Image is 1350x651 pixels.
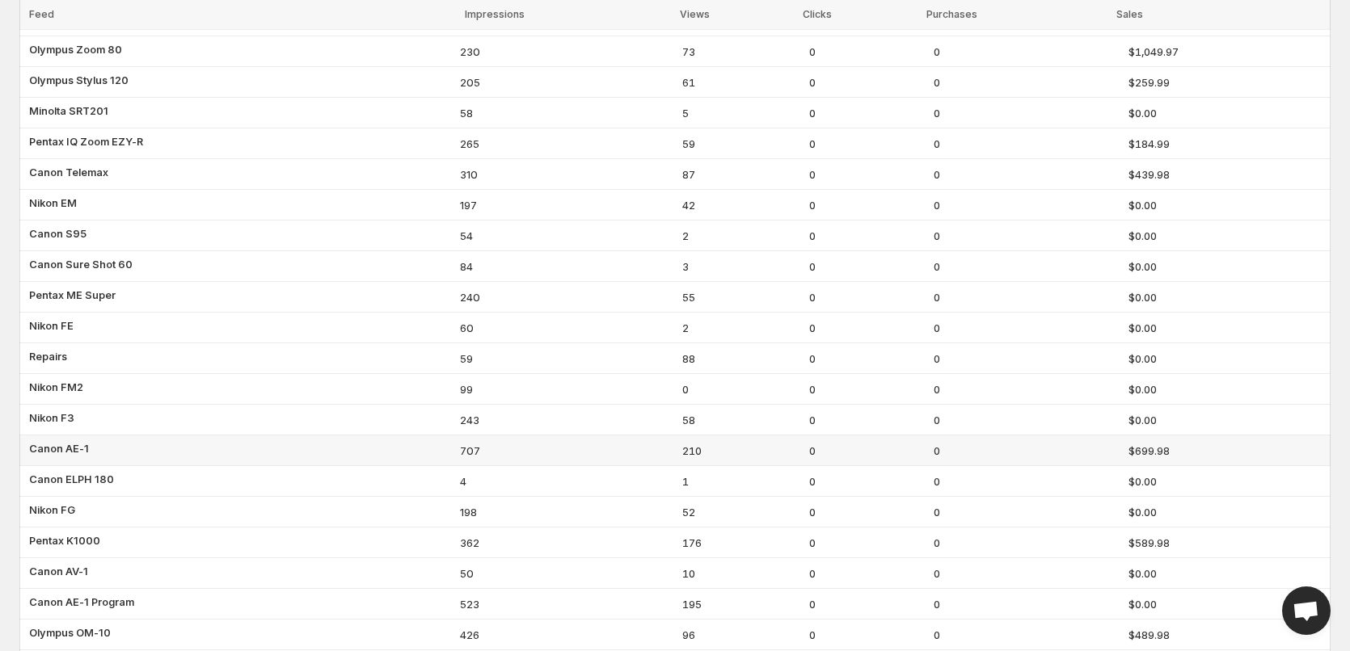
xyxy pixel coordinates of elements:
span: $589.98 [1129,535,1321,551]
span: 0 [934,565,1118,582]
span: 0 [934,596,1118,612]
span: $439.98 [1129,166,1321,183]
span: 87 [682,166,799,183]
span: 176 [682,535,799,551]
span: 0 [809,504,924,520]
span: Canon AE-1 Program [29,594,134,610]
span: Canon AE-1 [29,440,89,456]
span: Purchases [926,8,977,20]
span: 0 [809,535,924,551]
span: 0 [934,535,1118,551]
span: $0.00 [1129,289,1321,305]
span: $0.00 [1129,351,1321,367]
span: 0 [809,136,924,152]
span: Repairs [29,348,67,364]
span: 0 [934,473,1118,489]
td: 362 [455,527,678,558]
td: 230 [455,36,678,67]
span: 59 [682,136,799,152]
span: $0.00 [1129,473,1321,489]
td: 707 [455,435,678,466]
span: 0 [934,351,1118,367]
span: 2 [682,320,799,336]
span: 0 [809,443,924,459]
td: 205 [455,67,678,98]
td: 426 [455,619,678,650]
span: 0 [934,105,1118,121]
td: 58 [455,98,678,128]
a: Open chat [1282,586,1331,635]
span: $0.00 [1129,596,1321,612]
span: $0.00 [1129,320,1321,336]
span: 0 [809,44,924,60]
span: $0.00 [1129,381,1321,397]
span: 0 [934,197,1118,213]
span: Nikon F3 [29,409,74,426]
span: 0 [934,381,1118,397]
span: Canon ELPH 180 [29,471,114,487]
span: $0.00 [1129,197,1321,213]
span: $0.00 [1129,565,1321,582]
span: 0 [809,289,924,305]
span: Canon S95 [29,225,86,241]
td: 60 [455,313,678,343]
span: $0.00 [1129,504,1321,520]
span: 0 [934,166,1118,183]
span: 96 [682,627,799,643]
span: 195 [682,596,799,612]
span: 42 [682,197,799,213]
span: 0 [809,412,924,428]
td: 243 [455,405,678,435]
span: 0 [934,320,1118,336]
span: 0 [682,381,799,397]
span: Nikon FE [29,317,74,334]
span: 0 [809,320,924,336]
span: 58 [682,412,799,428]
span: 0 [934,228,1118,244]
span: Olympus OM-10 [29,624,111,640]
span: Canon AV-1 [29,563,88,579]
span: Feed [29,8,54,20]
span: Canon Telemax [29,164,108,180]
span: 0 [934,258,1118,275]
span: 0 [934,289,1118,305]
td: 197 [455,190,678,220]
span: 0 [934,412,1118,428]
span: Nikon FG [29,502,75,518]
span: $699.98 [1129,443,1321,459]
span: 0 [809,105,924,121]
td: 198 [455,497,678,527]
span: 0 [934,504,1118,520]
span: 2 [682,228,799,244]
span: $184.99 [1129,136,1321,152]
td: 265 [455,128,678,159]
span: 0 [809,197,924,213]
span: 55 [682,289,799,305]
span: $1,049.97 [1129,44,1321,60]
span: 0 [809,74,924,90]
span: Minolta SRT201 [29,103,108,119]
span: 3 [682,258,799,275]
span: 0 [809,473,924,489]
span: 0 [809,166,924,183]
span: 0 [809,381,924,397]
span: $0.00 [1129,228,1321,244]
span: Views [680,8,710,20]
span: Pentax IQ Zoom EZY-R [29,133,143,149]
span: 0 [809,596,924,612]
span: 1 [682,473,799,489]
span: 0 [934,74,1118,90]
span: $0.00 [1129,258,1321,275]
span: 0 [809,228,924,244]
span: 61 [682,74,799,90]
span: 0 [809,627,924,643]
td: 54 [455,220,678,251]
span: 0 [809,258,924,275]
span: $489.98 [1129,627,1321,643]
td: 4 [455,466,678,497]
span: 0 [809,565,924,582]
span: 10 [682,565,799,582]
span: 0 [809,351,924,367]
span: 0 [934,136,1118,152]
td: 523 [455,589,678,619]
